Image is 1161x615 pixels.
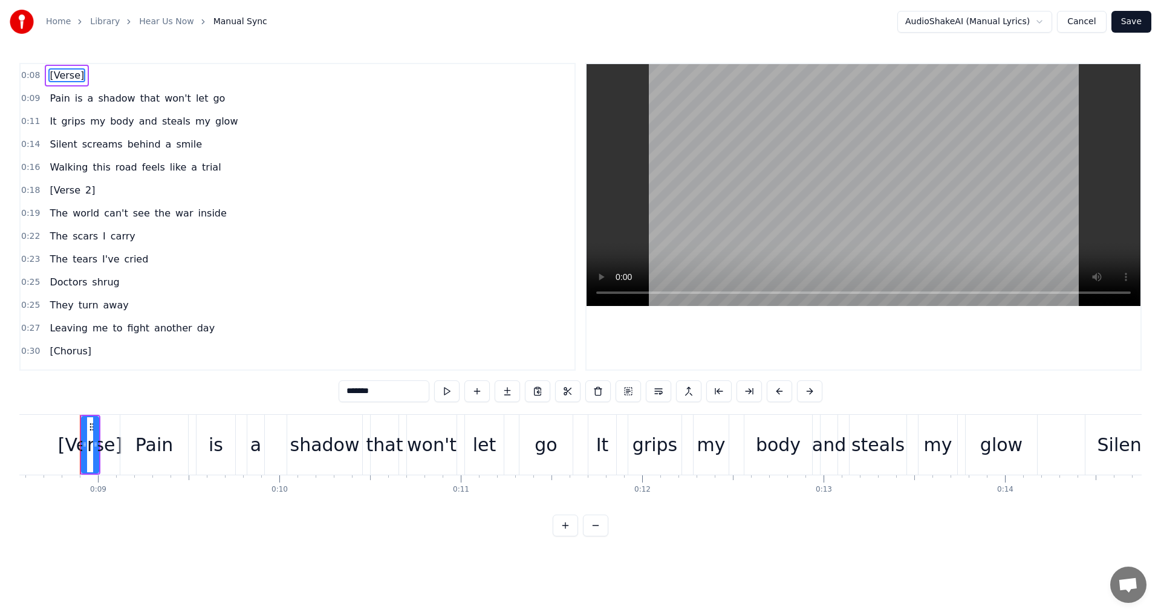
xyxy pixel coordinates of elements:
button: Save [1111,11,1151,33]
span: tears [71,252,99,266]
span: Silent [48,137,78,151]
span: can't [103,206,129,220]
span: 0:08 [21,70,40,82]
span: now [93,367,115,381]
span: I've [101,252,120,266]
span: 2] [84,183,96,197]
span: that [139,91,161,105]
span: 0:22 [21,230,40,242]
div: steals [851,431,905,458]
div: 0:11 [453,485,469,495]
span: 0:14 [21,138,40,151]
span: my [89,114,106,128]
div: Pain [135,431,173,458]
span: They [48,298,74,312]
span: [Verse] [48,68,85,82]
div: 0:14 [997,485,1013,495]
span: 0:09 [21,93,40,105]
div: 0:09 [90,485,106,495]
span: away [102,298,130,312]
span: trial [201,160,223,174]
span: a [190,160,198,174]
span: carry [109,229,137,243]
div: grips [633,431,677,458]
span: glow [214,114,239,128]
a: Library [90,16,120,28]
span: a [164,137,173,151]
span: shadow [97,91,136,105]
span: won't [163,91,192,105]
span: like [169,160,187,174]
span: 0:16 [21,161,40,174]
span: The [48,206,69,220]
span: go [212,91,226,105]
span: 0:18 [21,184,40,197]
span: 0:25 [21,299,40,311]
span: let [195,91,210,105]
img: youka [10,10,34,34]
div: that [366,431,403,458]
div: [Verse] [58,431,122,458]
span: Manual Sync [213,16,267,28]
a: Hear Us Now [139,16,193,28]
span: and [138,114,158,128]
div: let [473,431,496,458]
button: Cancel [1057,11,1106,33]
span: world [71,206,100,220]
span: the [154,206,172,220]
span: to [111,321,123,335]
div: my [924,431,952,458]
div: shadow [290,431,360,458]
span: scars [71,229,99,243]
span: road [114,160,138,174]
span: 0:23 [21,253,40,265]
span: inside [197,206,227,220]
span: Leaving [48,321,89,335]
span: 0:30 [21,368,40,380]
span: a [86,91,95,105]
span: behind [126,137,162,151]
span: shrug [91,275,120,289]
div: and [812,431,846,458]
span: smile [175,137,203,151]
span: body [109,114,135,128]
div: glow [980,431,1023,458]
span: feels [141,160,166,174]
span: turn [77,298,100,312]
span: grips [60,114,86,128]
span: screams [81,137,124,151]
span: day [196,321,216,335]
span: my [194,114,212,128]
div: 0:10 [272,485,288,495]
div: 0:12 [634,485,651,495]
span: 0:30 [21,345,40,357]
span: [Chorus] [48,344,93,358]
div: a [250,431,261,458]
span: me [91,321,109,335]
span: The [48,229,69,243]
a: Home [46,16,71,28]
span: 0:19 [21,207,40,220]
span: 0:25 [21,276,40,288]
span: this [92,160,112,174]
span: It [48,114,57,128]
span: Hear [48,367,74,381]
span: [Verse [48,183,82,197]
div: my [697,431,726,458]
span: war [174,206,194,220]
span: another [153,321,193,335]
span: us [77,367,90,381]
span: is [74,91,84,105]
div: 0:13 [816,485,832,495]
span: cried [123,252,150,266]
div: body [756,431,801,458]
div: won't [407,431,457,458]
span: Walking [48,160,89,174]
div: is [209,431,223,458]
span: Doctors [48,275,88,289]
span: I [102,229,107,243]
div: Open chat [1110,567,1146,603]
div: It [596,431,609,458]
span: see [132,206,151,220]
div: Silent [1098,431,1149,458]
